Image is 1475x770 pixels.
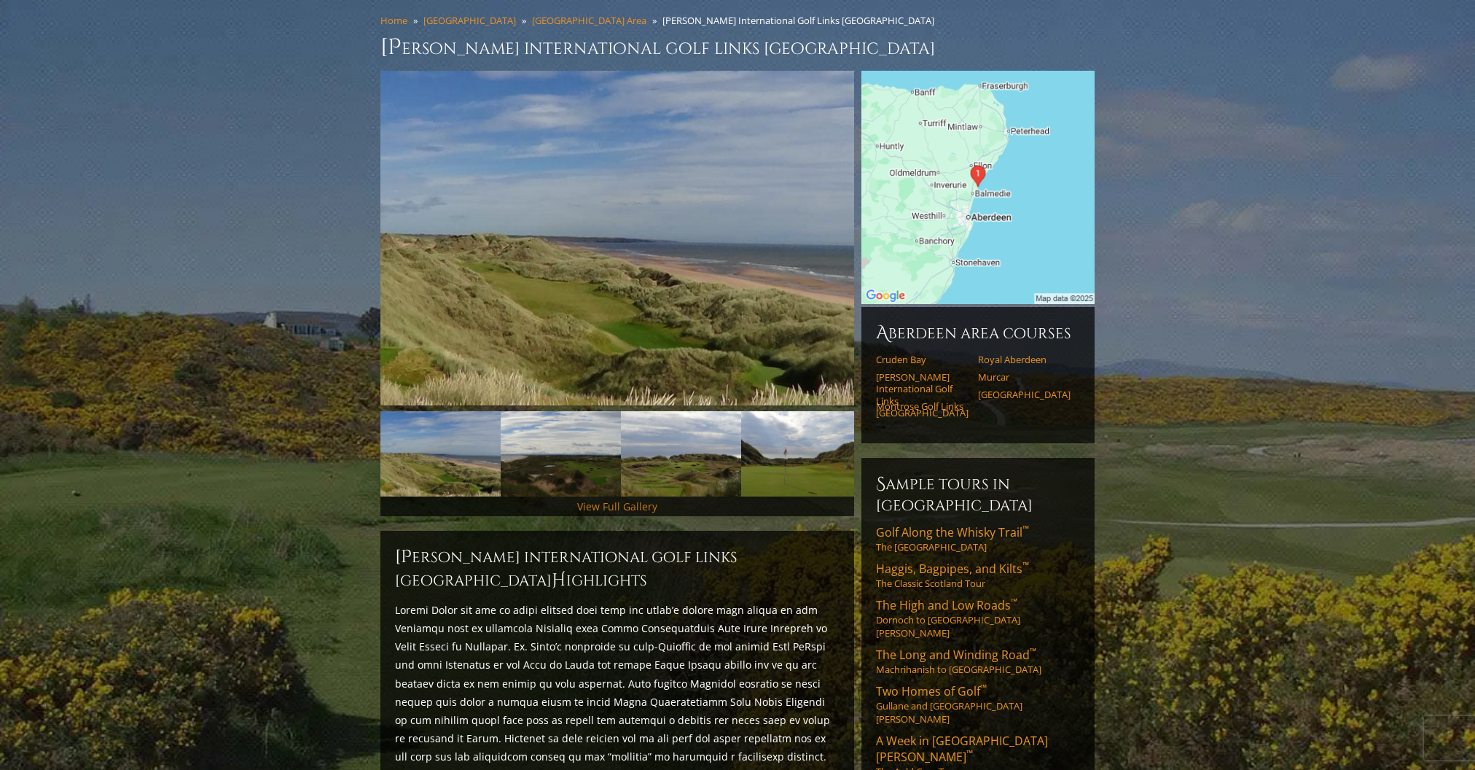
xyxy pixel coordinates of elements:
a: The Long and Winding Road™Machrihanish to [GEOGRAPHIC_DATA] [876,647,1080,676]
sup: ™ [1022,523,1029,535]
a: [GEOGRAPHIC_DATA] [423,14,516,27]
a: Home [380,14,407,27]
span: A Week in [GEOGRAPHIC_DATA][PERSON_NAME] [876,733,1048,765]
sup: ™ [980,682,987,694]
sup: ™ [1011,596,1017,608]
span: Haggis, Bagpipes, and Kilts [876,561,1029,577]
span: Two Homes of Golf [876,683,987,699]
sup: ™ [966,747,973,760]
span: H [552,569,566,592]
span: Golf Along the Whisky Trail [876,524,1029,540]
h6: Sample Tours in [GEOGRAPHIC_DATA] [876,472,1080,516]
a: Montrose Golf Links [876,400,969,412]
a: Cruden Bay [876,354,969,365]
a: Golf Along the Whisky Trail™The [GEOGRAPHIC_DATA] [876,524,1080,553]
a: [PERSON_NAME] International Golf Links [GEOGRAPHIC_DATA] [876,371,969,419]
img: Google Map of Trump International Golf Links Ltd, Balmedie, Scotland, United Kingdom [861,71,1095,304]
a: The High and Low Roads™Dornoch to [GEOGRAPHIC_DATA][PERSON_NAME] [876,597,1080,639]
a: [GEOGRAPHIC_DATA] [978,389,1071,400]
li: [PERSON_NAME] International Golf Links [GEOGRAPHIC_DATA] [662,14,940,27]
a: Royal Aberdeen [978,354,1071,365]
a: [GEOGRAPHIC_DATA] Area [532,14,646,27]
a: Haggis, Bagpipes, and Kilts™The Classic Scotland Tour [876,561,1080,590]
h2: [PERSON_NAME] International Golf Links [GEOGRAPHIC_DATA] ighlights [395,545,840,592]
h1: [PERSON_NAME] International Golf Links [GEOGRAPHIC_DATA] [380,33,1095,62]
a: View Full Gallery [577,499,657,513]
h6: Aberdeen Area Courses [876,322,1080,345]
span: The Long and Winding Road [876,647,1036,663]
sup: ™ [1022,559,1029,572]
sup: ™ [1030,645,1036,658]
span: The High and Low Roads [876,597,1017,613]
a: Two Homes of Golf™Gullane and [GEOGRAPHIC_DATA][PERSON_NAME] [876,683,1080,726]
a: Murcar [978,371,1071,383]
